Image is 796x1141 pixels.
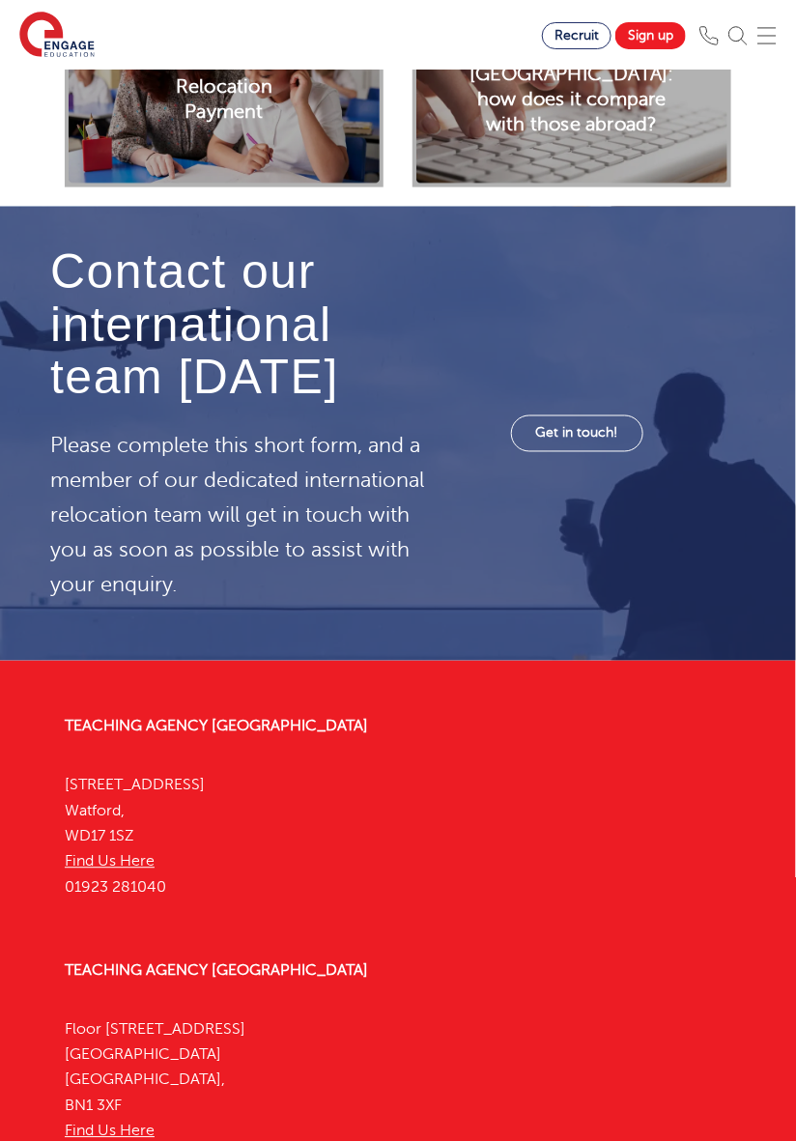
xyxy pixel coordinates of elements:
[615,22,686,49] a: Sign up
[554,28,599,43] span: Recruit
[65,962,368,980] a: Teaching Agency [GEOGRAPHIC_DATA]
[50,429,427,604] p: Please complete this short form, and a member of our dedicated international relocation team will...
[65,1123,155,1140] a: Find Us Here
[542,22,611,49] a: Recruit
[511,415,643,452] a: Get in touch!
[50,245,427,405] h4: Contact our international team [DATE]
[19,12,95,60] img: Engage Education
[65,773,731,899] p: [STREET_ADDRESS] Watford, WD17 1SZ 01923 281040
[469,37,674,138] h2: Teacher salary in the [GEOGRAPHIC_DATA]: how does it compare with those abroad?
[65,853,155,870] a: Find Us Here
[699,26,719,45] img: Phone
[412,78,731,96] a: Teacher salary in the [GEOGRAPHIC_DATA]: how does it compare with those abroad?
[757,26,777,45] img: Mobile Menu
[65,78,384,96] a: International Relocation Payment
[728,26,748,45] img: Search
[145,49,304,126] h2: International Relocation Payment
[65,718,368,735] a: Teaching Agency [GEOGRAPHIC_DATA]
